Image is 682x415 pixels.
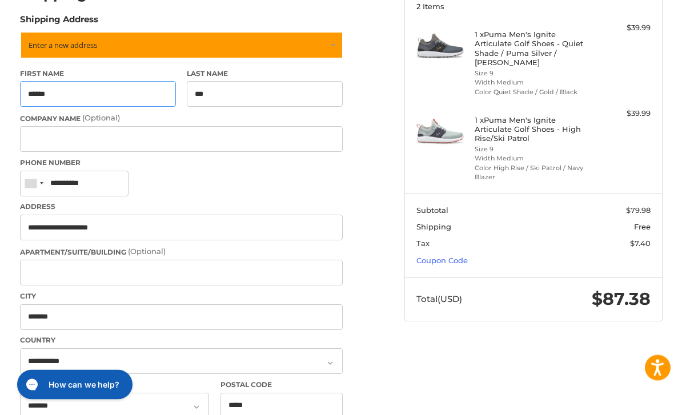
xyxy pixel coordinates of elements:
[220,380,343,390] label: Postal Code
[475,145,589,155] li: Size 9
[20,69,176,79] label: First Name
[592,289,651,310] span: $87.38
[20,336,343,346] label: Country
[416,294,462,305] span: Total (USD)
[626,206,651,215] span: $79.98
[416,239,430,248] span: Tax
[592,23,651,34] div: $39.99
[475,164,589,183] li: Color High Rise / Ski Patrol / Navy Blazer
[475,88,589,98] li: Color Quiet Shade / Gold / Black
[475,116,589,144] h4: 1 x Puma Men's Ignite Articulate Golf Shoes - High Rise/Ski Patrol
[11,366,136,404] iframe: Gorgias live chat messenger
[20,32,343,59] a: Enter or select a different address
[475,69,589,79] li: Size 9
[592,108,651,120] div: $39.99
[630,239,651,248] span: $7.40
[20,14,98,32] legend: Shipping Address
[20,292,343,302] label: City
[416,256,468,265] a: Coupon Code
[29,41,97,51] span: Enter a new address
[416,206,448,215] span: Subtotal
[128,247,166,256] small: (Optional)
[20,202,343,212] label: Address
[475,30,589,67] h4: 1 x Puma Men's Ignite Articulate Golf Shoes - Quiet Shade / Puma Silver / [PERSON_NAME]
[475,154,589,164] li: Width Medium
[20,113,343,124] label: Company Name
[475,78,589,88] li: Width Medium
[20,158,343,168] label: Phone Number
[416,223,451,232] span: Shipping
[82,114,120,123] small: (Optional)
[187,69,343,79] label: Last Name
[20,247,343,258] label: Apartment/Suite/Building
[416,2,651,11] h3: 2 Items
[634,223,651,232] span: Free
